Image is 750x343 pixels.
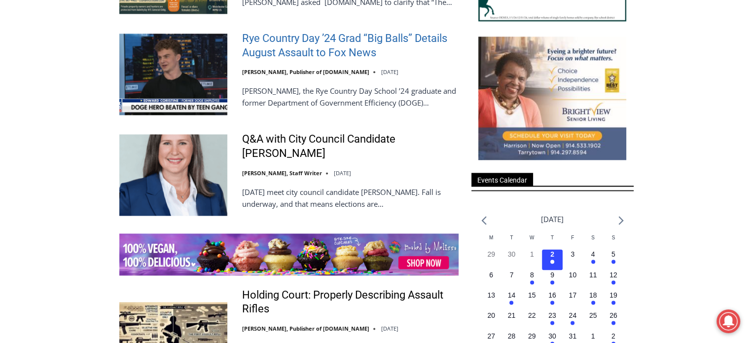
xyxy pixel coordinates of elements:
[471,173,533,186] span: Events Calendar
[611,260,615,264] em: Has events
[589,271,597,279] time: 11
[242,186,459,210] p: [DATE] meet city council candidate [PERSON_NAME]. Fall is underway, and that means elections are…
[609,271,617,279] time: 12
[611,235,615,240] span: S
[550,250,554,258] time: 2
[258,98,457,120] span: Intern @ [DOMAIN_NAME]
[542,290,562,310] button: 16 Has events
[481,290,501,310] button: 13
[110,83,113,93] div: /
[550,280,554,284] em: Has events
[548,291,556,299] time: 16
[591,250,595,258] time: 4
[509,301,513,305] em: Has events
[591,332,595,340] time: 1
[550,271,554,279] time: 9
[583,290,603,310] button: 18 Has events
[0,98,147,123] a: [PERSON_NAME] Read Sanctuary Fall Fest: [DATE]
[541,213,564,226] li: [DATE]
[489,235,493,240] span: M
[571,250,574,258] time: 3
[603,310,623,331] button: 26 Has events
[542,249,562,269] button: 2 Has events
[542,310,562,331] button: 23 Has events
[609,291,617,299] time: 19
[481,216,487,225] a: Previous month
[548,332,556,340] time: 30
[242,85,459,109] p: [PERSON_NAME], the Rye Country Day School ’24 graduate and former Department of Government Effici...
[542,234,562,249] div: Thursday
[242,68,369,76] a: [PERSON_NAME], Publisher of [DOMAIN_NAME]
[104,83,108,93] div: 2
[530,271,534,279] time: 8
[583,310,603,331] button: 25
[548,311,556,319] time: 23
[611,250,615,258] time: 5
[501,249,522,269] button: 30
[237,96,478,123] a: Intern @ [DOMAIN_NAME]
[583,270,603,290] button: 11
[569,271,576,279] time: 10
[510,271,514,279] time: 7
[478,37,626,160] img: Brightview Senior Living
[508,291,516,299] time: 14
[569,291,576,299] time: 17
[119,233,459,275] img: Baked by Melissa
[522,310,542,331] button: 22
[522,290,542,310] button: 15
[481,249,501,269] button: 29
[104,29,143,81] div: Birds of Prey: Falcon and hawk demos
[115,83,120,93] div: 6
[589,311,597,319] time: 25
[522,249,542,269] button: 1
[571,321,574,325] em: Has events
[242,325,369,332] a: [PERSON_NAME], Publisher of [DOMAIN_NAME]
[611,301,615,305] em: Has events
[530,280,534,284] em: Has events
[508,250,516,258] time: 30
[119,134,227,215] img: Q&A with City Council Candidate Amy Kesavan
[603,290,623,310] button: 19 Has events
[522,234,542,249] div: Wednesday
[487,250,495,258] time: 29
[563,249,583,269] button: 3
[522,270,542,290] button: 8 Has events
[381,68,398,76] time: [DATE]
[583,249,603,269] button: 4 Has events
[550,260,554,264] em: Has events
[489,271,493,279] time: 6
[242,32,459,60] a: Rye Country Day ’24 Grad “Big Balls” Details August Assault to Fox News
[487,332,495,340] time: 27
[487,291,495,299] time: 13
[530,235,534,240] span: W
[508,311,516,319] time: 21
[8,99,131,122] h4: [PERSON_NAME] Read Sanctuary Fall Fest: [DATE]
[550,301,554,305] em: Has events
[603,249,623,269] button: 5 Has events
[550,321,554,325] em: Has events
[530,250,534,258] time: 1
[501,290,522,310] button: 14 Has events
[481,270,501,290] button: 6
[528,332,536,340] time: 29
[571,235,574,240] span: F
[487,311,495,319] time: 20
[603,270,623,290] button: 12 Has events
[591,260,595,264] em: Has events
[563,310,583,331] button: 24 Has events
[591,301,595,305] em: Has events
[481,234,501,249] div: Monday
[481,310,501,331] button: 20
[618,216,624,225] a: Next month
[563,290,583,310] button: 17
[242,288,459,316] a: Holding Court: Properly Describing Assault Rifles
[501,234,522,249] div: Tuesday
[542,270,562,290] button: 9 Has events
[569,332,576,340] time: 31
[589,291,597,299] time: 18
[501,310,522,331] button: 21
[528,311,536,319] time: 22
[603,234,623,249] div: Sunday
[611,321,615,325] em: Has events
